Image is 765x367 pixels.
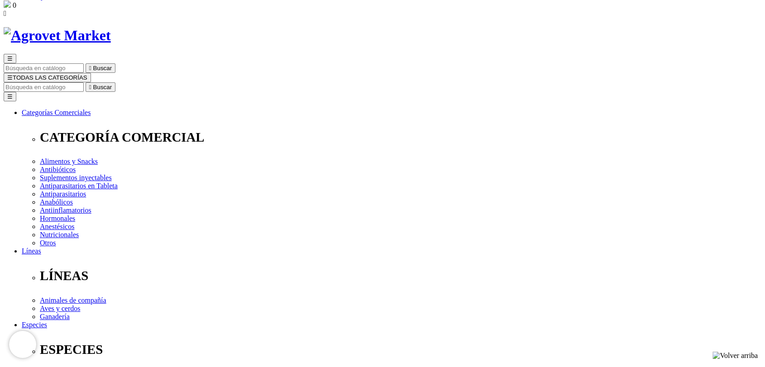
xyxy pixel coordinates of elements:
button: ☰ [4,54,16,63]
a: Ganadería [40,313,70,320]
img: Agrovet Market [4,27,111,44]
img: Volver arriba [712,352,758,360]
a: Otros [40,239,56,247]
img: shopping-bag.svg [4,0,11,8]
a: Anabólicos [40,198,73,206]
span: 0 [13,1,16,9]
span: ☰ [7,74,13,81]
a: Alimentos y Snacks [40,157,98,165]
a: Líneas [22,247,41,255]
a: Suplementos inyectables [40,174,112,181]
p: CATEGORÍA COMERCIAL [40,130,761,145]
span: Buscar [93,84,112,91]
button: ☰TODAS LAS CATEGORÍAS [4,73,91,82]
a: Especies [22,321,47,329]
a: Hormonales [40,214,75,222]
a: Antibióticos [40,166,76,173]
i:  [4,10,6,17]
a: Antiparasitarios en Tableta [40,182,118,190]
a: Animales de compañía [40,296,106,304]
a: Antiparasitarios [40,190,86,198]
span: ☰ [7,55,13,62]
a: Aves y cerdos [40,305,80,312]
p: LÍNEAS [40,268,761,283]
a: Anestésicos [40,223,74,230]
p: ESPECIES [40,342,761,357]
a: Antiinflamatorios [40,206,91,214]
i:  [89,65,91,71]
span: Buscar [93,65,112,71]
input: Buscar [4,63,84,73]
a: Nutricionales [40,231,79,238]
i:  [89,84,91,91]
iframe: Brevo live chat [9,331,36,358]
button:  Buscar [86,82,115,92]
button: ☰ [4,92,16,101]
a: Categorías Comerciales [22,109,91,116]
button:  Buscar [86,63,115,73]
input: Buscar [4,82,84,92]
